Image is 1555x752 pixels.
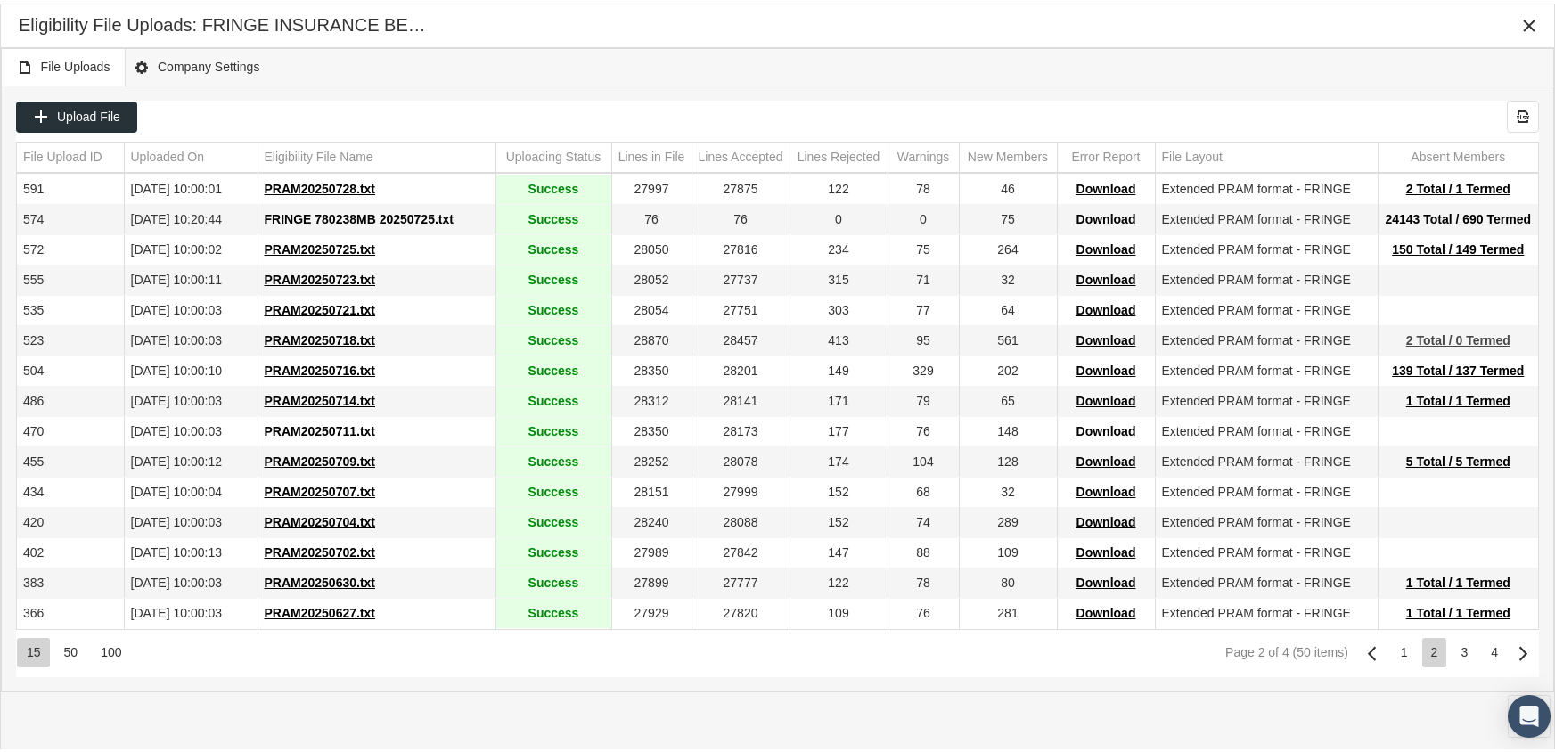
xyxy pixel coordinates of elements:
div: Next Page [1508,634,1539,666]
span: PRAM20250709.txt [265,451,376,465]
td: Column Eligibility File Name [258,139,495,169]
td: 27875 [692,171,790,201]
td: 28870 [611,323,692,353]
td: 27999 [692,474,790,504]
td: 46 [959,171,1057,201]
td: Extended PRAM format - FRINGE [1155,353,1378,383]
td: 74 [888,504,959,535]
td: 28078 [692,444,790,474]
td: [DATE] 10:00:03 [124,565,258,595]
td: 27929 [611,595,692,625]
td: Column Error Report [1057,139,1155,169]
div: File Upload ID [23,145,102,162]
td: 535 [17,292,124,323]
span: Download [1076,572,1136,586]
td: 27751 [692,292,790,323]
span: Company Settings [134,53,259,75]
td: 366 [17,595,124,625]
td: Success [495,474,611,504]
td: 109 [790,595,888,625]
td: Success [495,413,611,444]
span: Download [1076,511,1136,526]
span: Download [1076,451,1136,465]
td: [DATE] 10:00:13 [124,535,258,565]
td: 28201 [692,353,790,383]
span: PRAM20250702.txt [265,542,376,556]
td: 486 [17,383,124,413]
td: 264 [959,232,1057,262]
td: 555 [17,262,124,292]
span: FRINGE 780238MB 20250725.txt [265,208,454,223]
td: [DATE] 10:00:12 [124,444,258,474]
td: 80 [959,565,1057,595]
td: 289 [959,504,1057,535]
td: Extended PRAM format - FRINGE [1155,444,1378,474]
div: Absent Members [1411,145,1505,162]
span: PRAM20250704.txt [265,511,376,526]
span: Download [1076,390,1136,405]
td: 591 [17,171,124,201]
td: 315 [790,262,888,292]
td: Success [495,535,611,565]
span: 150 Total / 149 Termed [1392,239,1524,253]
td: 504 [17,353,124,383]
div: Data grid toolbar [16,97,1539,129]
td: 122 [790,565,888,595]
td: 402 [17,535,124,565]
td: 171 [790,383,888,413]
div: Export all data to Excel [1507,97,1539,129]
td: Extended PRAM format - FRINGE [1155,292,1378,323]
td: 28350 [611,413,692,444]
td: 149 [790,353,888,383]
span: PRAM20250627.txt [265,602,376,617]
td: Column Lines Rejected [790,139,888,169]
td: 383 [17,565,124,595]
div: Page 3 [1452,634,1477,664]
td: 68 [888,474,959,504]
span: 1 Total / 1 Termed [1406,572,1510,586]
td: Success [495,565,611,595]
td: 434 [17,474,124,504]
span: Download [1076,269,1136,283]
td: 32 [959,474,1057,504]
td: Extended PRAM format - FRINGE [1155,323,1378,353]
td: [DATE] 10:00:11 [124,262,258,292]
td: 27737 [692,262,790,292]
td: 79 [888,383,959,413]
td: 574 [17,201,124,232]
div: Page Navigation [16,625,1539,674]
span: Download [1076,178,1136,192]
td: 32 [959,262,1057,292]
td: Column File Upload ID [17,139,124,169]
td: 28252 [611,444,692,474]
div: Uploaded On [131,145,205,162]
span: 1 Total / 1 Termed [1406,602,1510,617]
td: 27842 [692,535,790,565]
td: Column Lines Accepted [692,139,790,169]
div: Previous Page [1356,634,1387,666]
td: Success [495,383,611,413]
td: 152 [790,504,888,535]
td: Success [495,262,611,292]
td: [DATE] 10:20:44 [124,201,258,232]
td: Column Absent Members [1378,139,1538,169]
div: Close [1513,6,1545,38]
div: File Layout [1162,145,1223,162]
td: 455 [17,444,124,474]
td: 234 [790,232,888,262]
td: [DATE] 10:00:04 [124,474,258,504]
div: Page 1 [1392,634,1417,664]
div: Warnings [897,145,950,162]
td: [DATE] 10:00:03 [124,595,258,625]
td: 281 [959,595,1057,625]
td: 28312 [611,383,692,413]
td: Extended PRAM format - FRINGE [1155,201,1378,232]
div: Upload File [16,98,137,129]
td: 147 [790,535,888,565]
span: Download [1076,481,1136,495]
div: New Members [968,145,1048,162]
td: Success [495,323,611,353]
td: Success [495,201,611,232]
td: 0 [888,201,959,232]
td: 78 [888,565,959,595]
